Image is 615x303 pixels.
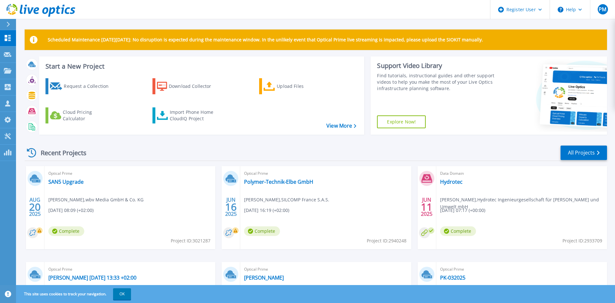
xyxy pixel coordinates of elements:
div: Download Collector [169,80,220,93]
button: OK [113,288,131,300]
div: Import Phone Home CloudIQ Project [170,109,220,122]
span: PM [599,7,606,12]
div: Find tutorials, instructional guides and other support videos to help you make the most of your L... [377,72,497,92]
a: Explore Now! [377,115,426,128]
a: Request a Collection [45,78,117,94]
span: [DATE] 07:17 (+00:00) [440,207,485,214]
span: Complete [440,226,476,236]
h3: Start a New Project [45,63,356,70]
span: 11 [421,204,432,210]
span: Project ID: 3021287 [171,237,210,244]
span: [PERSON_NAME] , Hydrotec Ingenieurgesellschaft für [PERSON_NAME] und Umwelt mbH [440,196,607,210]
span: Optical Prime [48,170,211,177]
a: PK-032025 [440,274,465,281]
span: Optical Prime [440,266,603,273]
div: Recent Projects [25,145,95,161]
a: Download Collector [152,78,224,94]
a: Upload Files [259,78,331,94]
div: Request a Collection [64,80,115,93]
span: Optical Prime [48,266,211,273]
span: Data Domain [440,170,603,177]
div: Support Video Library [377,62,497,70]
span: This site uses cookies to track your navigation. [18,288,131,300]
a: SAN5 Upgrade [48,179,84,185]
div: JUN 2025 [225,195,237,219]
span: Complete [48,226,84,236]
a: View More [326,123,356,129]
div: Cloud Pricing Calculator [63,109,114,122]
span: [PERSON_NAME] , SILCOMP France S.A.S. [244,196,329,203]
span: 16 [225,204,237,210]
span: Project ID: 2933709 [562,237,602,244]
a: Cloud Pricing Calculator [45,107,117,123]
span: [DATE] 08:09 (+02:00) [48,207,94,214]
span: Project ID: 2940248 [367,237,406,244]
div: JUN 2025 [421,195,433,219]
a: [PERSON_NAME] [244,274,284,281]
span: Optical Prime [244,170,407,177]
a: All Projects [561,146,607,160]
a: Polymer-Technik-Elbe GmbH [244,179,313,185]
a: Hydrotec [440,179,463,185]
div: Upload Files [277,80,328,93]
span: [DATE] 16:19 (+02:00) [244,207,289,214]
p: Scheduled Maintenance [DATE][DATE]: No disruption is expected during the maintenance window. In t... [48,37,483,42]
span: 20 [29,204,41,210]
div: AUG 2025 [29,195,41,219]
a: [PERSON_NAME] [DATE] 13:33 +02:00 [48,274,136,281]
span: [PERSON_NAME] , wbv Media GmbH & Co. KG [48,196,143,203]
span: Complete [244,226,280,236]
span: Optical Prime [244,266,407,273]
